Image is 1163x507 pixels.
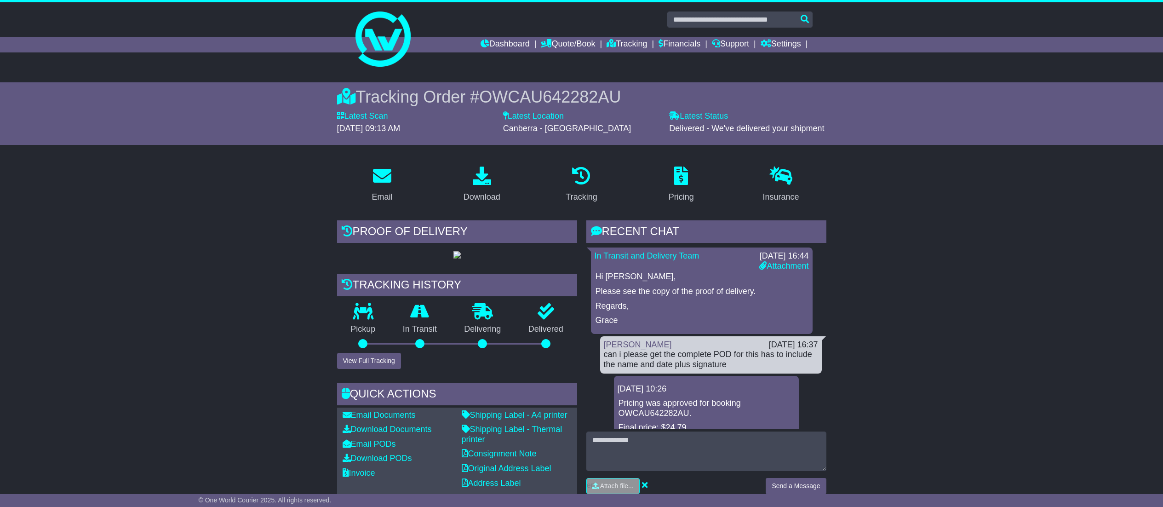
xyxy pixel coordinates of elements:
[343,410,416,420] a: Email Documents
[515,324,577,334] p: Delivered
[560,163,603,207] a: Tracking
[618,384,795,394] div: [DATE] 10:26
[337,220,577,245] div: Proof of Delivery
[337,324,390,334] p: Pickup
[343,439,396,449] a: Email PODs
[761,37,801,52] a: Settings
[757,163,805,207] a: Insurance
[712,37,749,52] a: Support
[766,478,826,494] button: Send a Message
[343,425,432,434] a: Download Documents
[337,353,401,369] button: View Full Tracking
[596,272,808,282] p: Hi [PERSON_NAME],
[596,301,808,311] p: Regards,
[458,163,506,207] a: Download
[337,124,401,133] span: [DATE] 09:13 AM
[462,464,551,473] a: Original Address Label
[479,87,621,106] span: OWCAU642282AU
[604,350,818,369] div: can i please get the complete POD for this has to include the name and date plus signature
[769,340,818,350] div: [DATE] 16:37
[451,324,515,334] p: Delivering
[366,163,398,207] a: Email
[759,261,808,271] a: Attachment
[607,37,647,52] a: Tracking
[462,410,567,420] a: Shipping Label - A4 printer
[659,37,700,52] a: Financials
[669,111,728,121] label: Latest Status
[343,454,412,463] a: Download PODs
[669,191,694,203] div: Pricing
[199,496,332,504] span: © One World Courier 2025. All rights reserved.
[503,124,631,133] span: Canberra - [GEOGRAPHIC_DATA]
[586,220,826,245] div: RECENT CHAT
[663,163,700,207] a: Pricing
[595,251,699,260] a: In Transit and Delivery Team
[462,478,521,488] a: Address Label
[669,124,824,133] span: Delivered - We've delivered your shipment
[462,449,537,458] a: Consignment Note
[541,37,595,52] a: Quote/Book
[389,324,451,334] p: In Transit
[604,340,672,349] a: [PERSON_NAME]
[566,191,597,203] div: Tracking
[619,423,794,433] p: Final price: $24.79.
[337,87,826,107] div: Tracking Order #
[337,274,577,299] div: Tracking history
[503,111,564,121] label: Latest Location
[481,37,530,52] a: Dashboard
[596,287,808,297] p: Please see the copy of the proof of delivery.
[596,316,808,326] p: Grace
[343,468,375,478] a: Invoice
[453,251,461,259] img: GetPodImage
[619,398,794,418] p: Pricing was approved for booking OWCAU642282AU.
[759,251,808,261] div: [DATE] 16:44
[462,425,562,444] a: Shipping Label - Thermal printer
[464,191,500,203] div: Download
[372,191,392,203] div: Email
[763,191,799,203] div: Insurance
[337,383,577,408] div: Quick Actions
[337,111,388,121] label: Latest Scan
